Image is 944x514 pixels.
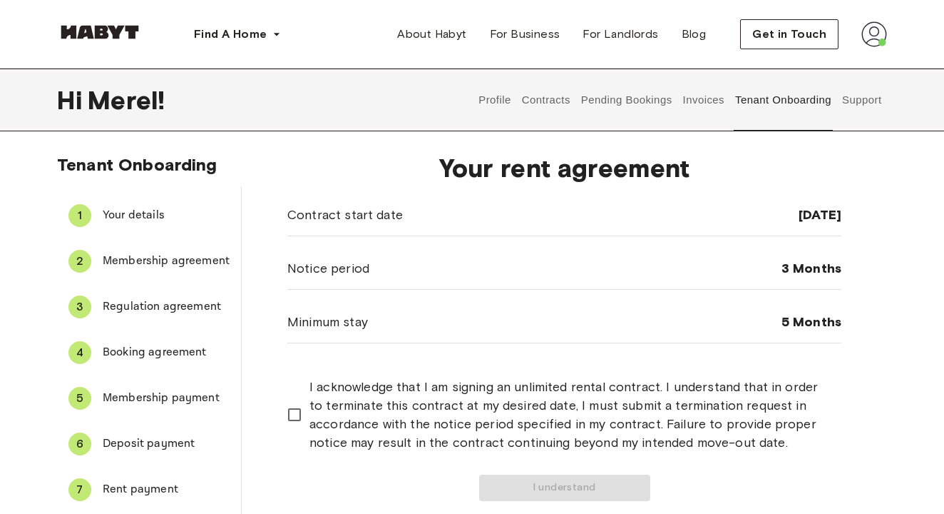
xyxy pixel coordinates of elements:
button: Tenant Onboarding [734,69,833,131]
div: 6 [68,433,91,455]
span: Your details [103,207,230,224]
span: Booking agreement [103,344,230,361]
span: Blog [682,26,707,43]
div: 6Deposit payment [57,427,241,461]
span: Membership payment [103,390,230,407]
button: Profile [477,69,513,131]
span: Contract start date [287,206,403,224]
span: Regulation agreement [103,298,230,316]
div: 5Membership payment [57,381,241,415]
div: 1 [68,204,91,227]
div: 4Booking agreement [57,336,241,370]
span: Merel ! [88,85,165,115]
div: 3 [68,296,91,318]
span: Tenant Onboarding [57,154,217,175]
button: Pending Bookings [579,69,674,131]
span: Rent payment [103,481,230,498]
img: avatar [861,21,887,47]
span: Minimum stay [287,313,368,331]
button: Support [840,69,883,131]
a: For Landlords [571,20,669,49]
span: Notice period [287,259,369,278]
div: 7Rent payment [57,473,241,507]
span: About Habyt [397,26,466,43]
a: About Habyt [386,20,478,49]
a: Blog [670,20,718,49]
span: Hi [57,85,88,115]
span: 5 Months [781,313,841,331]
img: Habyt [57,25,143,39]
button: Invoices [681,69,726,131]
span: For Business [490,26,560,43]
span: [DATE] [799,206,841,223]
div: 3Regulation agreement [57,290,241,324]
span: Your rent agreement [287,153,841,183]
a: For Business [478,20,572,49]
div: user profile tabs [473,69,887,131]
span: Find A Home [194,26,267,43]
span: Get in Touch [752,26,826,43]
div: 2Membership agreement [57,244,241,278]
div: 7 [68,478,91,501]
button: Find A Home [183,20,292,49]
span: I acknowledge that I am signing an unlimited rental contract. I understand that in order to termi... [309,378,830,452]
div: 2 [68,250,91,273]
span: 3 Months [781,260,841,277]
div: 4 [68,341,91,364]
div: 5 [68,387,91,410]
div: 1Your details [57,198,241,233]
button: Get in Touch [740,19,838,49]
span: Deposit payment [103,435,230,453]
span: Membership agreement [103,253,230,270]
button: Contracts [520,69,572,131]
span: For Landlords [583,26,658,43]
